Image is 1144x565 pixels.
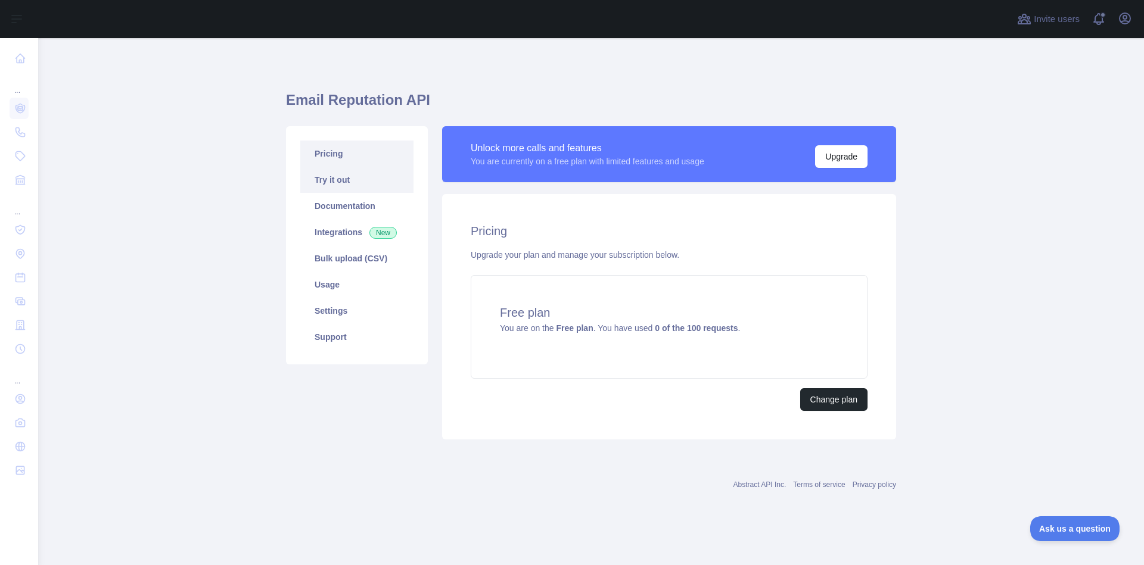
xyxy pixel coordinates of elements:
[286,90,896,119] h1: Email Reputation API
[10,362,29,386] div: ...
[300,271,414,298] a: Usage
[300,298,414,324] a: Settings
[556,323,593,333] strong: Free plan
[800,388,868,411] button: Change plan
[500,304,838,321] h4: Free plan
[815,145,868,168] button: Upgrade
[10,71,29,95] div: ...
[793,480,845,489] a: Terms of service
[300,193,414,219] a: Documentation
[471,155,704,167] div: You are currently on a free plan with limited features and usage
[471,223,868,239] h2: Pricing
[300,219,414,245] a: Integrations New
[655,323,738,333] strong: 0 of the 100 requests
[471,249,868,261] div: Upgrade your plan and manage your subscription below.
[1015,10,1082,29] button: Invite users
[733,480,786,489] a: Abstract API Inc.
[500,323,740,333] span: You are on the . You have used .
[300,324,414,350] a: Support
[369,227,397,239] span: New
[300,167,414,193] a: Try it out
[471,141,704,155] div: Unlock more calls and features
[300,245,414,271] a: Bulk upload (CSV)
[10,193,29,217] div: ...
[853,480,896,489] a: Privacy policy
[1034,13,1080,26] span: Invite users
[300,141,414,167] a: Pricing
[1030,516,1120,541] iframe: Toggle Customer Support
